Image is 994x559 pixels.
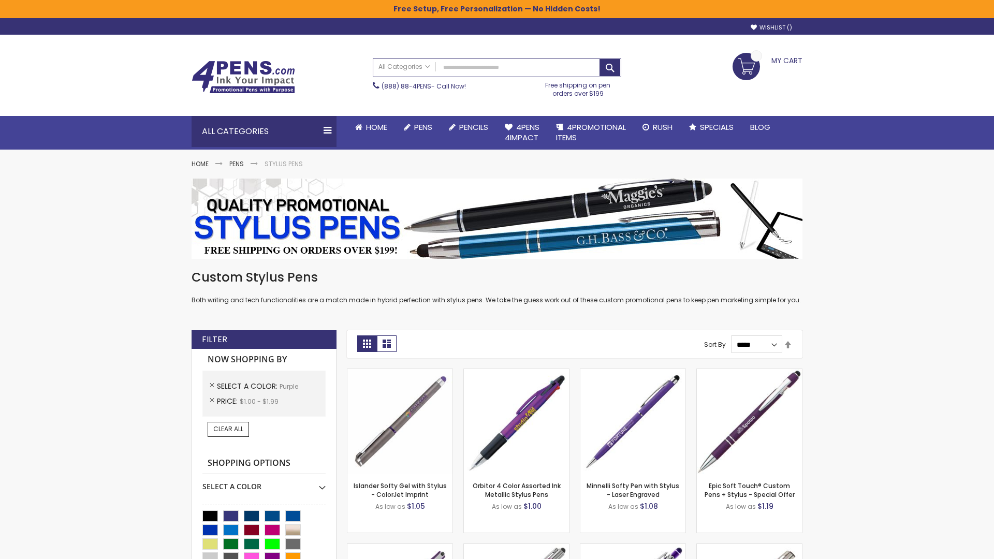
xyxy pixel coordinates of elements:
[580,543,685,552] a: Phoenix Softy with Stylus Pen - Laser-Purple
[700,122,734,133] span: Specials
[580,369,685,377] a: Minnelli Softy Pen with Stylus - Laser Engraved-Purple
[726,502,756,511] span: As low as
[366,122,387,133] span: Home
[464,543,569,552] a: Tres-Chic with Stylus Metal Pen - Standard Laser-Purple
[505,122,539,143] span: 4Pens 4impact
[523,501,542,511] span: $1.00
[202,349,326,371] strong: Now Shopping by
[757,501,773,511] span: $1.19
[681,116,742,139] a: Specials
[192,269,802,305] div: Both writing and tech functionalities are a match made in hybrid perfection with stylus pens. We ...
[653,122,673,133] span: Rush
[240,397,279,406] span: $1.00 - $1.99
[382,82,431,91] a: (888) 88-4PENS
[192,61,295,94] img: 4Pens Custom Pens and Promotional Products
[382,82,466,91] span: - Call Now!
[373,58,435,76] a: All Categories
[396,116,441,139] a: Pens
[357,335,377,352] strong: Grid
[217,396,240,406] span: Price
[548,116,634,150] a: 4PROMOTIONALITEMS
[608,502,638,511] span: As low as
[407,501,425,511] span: $1.05
[496,116,548,150] a: 4Pens4impact
[535,77,622,98] div: Free shipping on pen orders over $199
[192,116,337,147] div: All Categories
[192,269,802,286] h1: Custom Stylus Pens
[192,159,209,168] a: Home
[347,369,452,474] img: Islander Softy Gel with Stylus - ColorJet Imprint-Purple
[464,369,569,377] a: Orbitor 4 Color Assorted Ink Metallic Stylus Pens-Purple
[473,481,561,498] a: Orbitor 4 Color Assorted Ink Metallic Stylus Pens
[750,122,770,133] span: Blog
[347,369,452,377] a: Islander Softy Gel with Stylus - ColorJet Imprint-Purple
[217,381,280,391] span: Select A Color
[634,116,681,139] a: Rush
[192,179,802,259] img: Stylus Pens
[697,369,802,377] a: 4P-MS8B-Purple
[441,116,496,139] a: Pencils
[459,122,488,133] span: Pencils
[492,502,522,511] span: As low as
[354,481,447,498] a: Islander Softy Gel with Stylus - ColorJet Imprint
[347,116,396,139] a: Home
[280,382,298,391] span: Purple
[208,422,249,436] a: Clear All
[704,340,726,349] label: Sort By
[202,334,227,345] strong: Filter
[347,543,452,552] a: Avendale Velvet Touch Stylus Gel Pen-Purple
[378,63,430,71] span: All Categories
[580,369,685,474] img: Minnelli Softy Pen with Stylus - Laser Engraved-Purple
[375,502,405,511] span: As low as
[265,159,303,168] strong: Stylus Pens
[202,452,326,475] strong: Shopping Options
[742,116,779,139] a: Blog
[697,369,802,474] img: 4P-MS8B-Purple
[640,501,658,511] span: $1.08
[213,424,243,433] span: Clear All
[202,474,326,492] div: Select A Color
[556,122,626,143] span: 4PROMOTIONAL ITEMS
[705,481,795,498] a: Epic Soft Touch® Custom Pens + Stylus - Special Offer
[697,543,802,552] a: Tres-Chic Touch Pen - Standard Laser-Purple
[229,159,244,168] a: Pens
[751,24,792,32] a: Wishlist
[464,369,569,474] img: Orbitor 4 Color Assorted Ink Metallic Stylus Pens-Purple
[587,481,679,498] a: Minnelli Softy Pen with Stylus - Laser Engraved
[414,122,432,133] span: Pens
